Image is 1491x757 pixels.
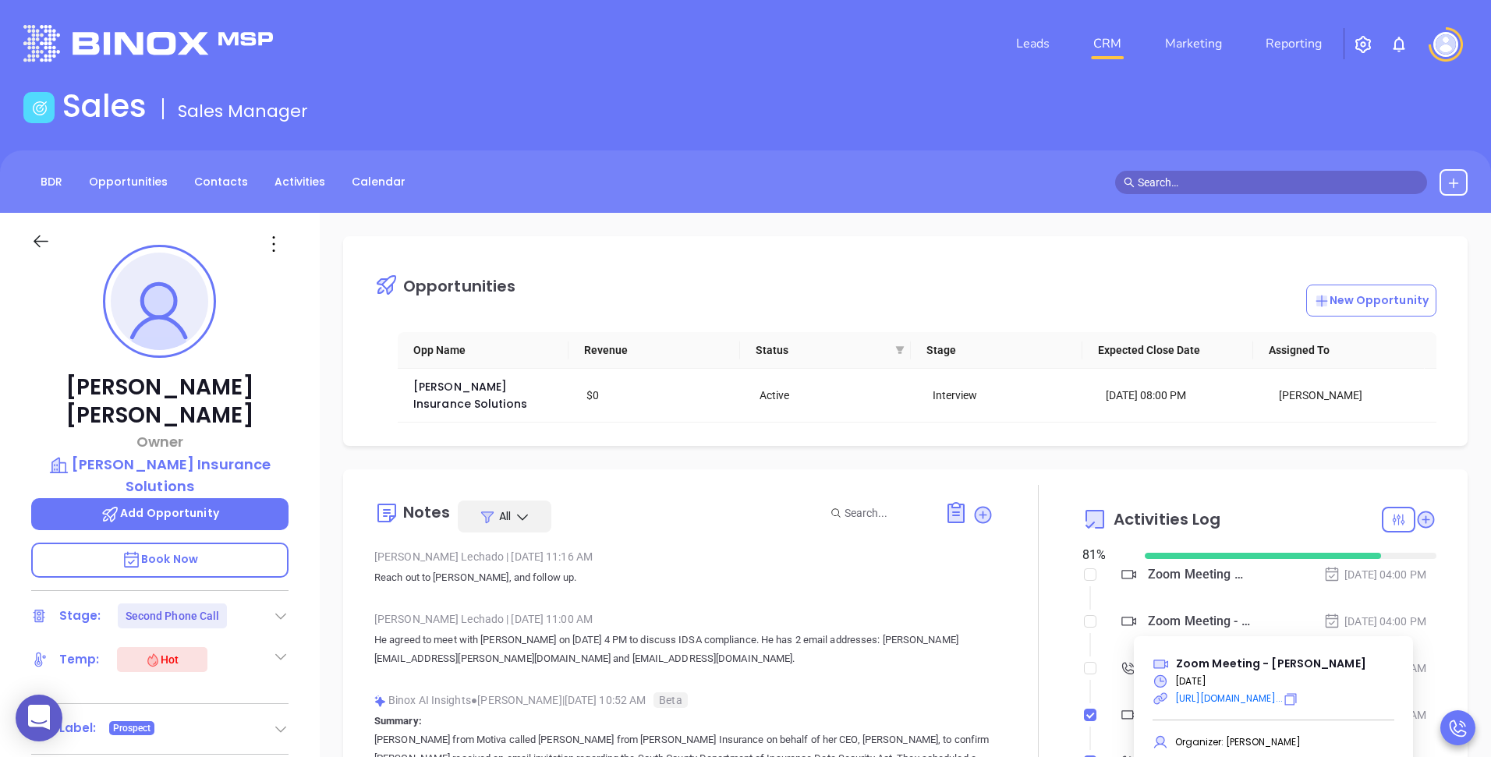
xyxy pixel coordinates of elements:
[1390,35,1408,54] img: iconNotification
[845,504,927,522] input: Search...
[23,25,273,62] img: logo
[398,332,568,369] th: Opp Name
[895,345,905,355] span: filter
[59,604,101,628] div: Stage:
[1148,610,1251,633] div: Zoom Meeting - [PERSON_NAME]
[31,431,289,452] p: Owner
[126,603,220,628] div: Second Phone Call
[342,169,415,195] a: Calendar
[1124,177,1135,188] span: search
[471,694,478,706] span: ●
[403,278,515,294] div: Opportunities
[31,373,289,430] p: [PERSON_NAME] [PERSON_NAME]
[1114,511,1220,527] span: Activities Log
[1082,332,1253,369] th: Expected Close Date
[1138,174,1418,191] input: Search…
[111,253,208,350] img: profile-user
[1159,28,1228,59] a: Marketing
[1314,292,1429,309] p: New Opportunity
[892,338,908,362] span: filter
[506,550,508,563] span: |
[1176,656,1366,671] span: Zoom Meeting - [PERSON_NAME]
[1106,387,1257,404] div: [DATE] 08:00 PM
[1087,28,1128,59] a: CRM
[1323,613,1426,630] div: [DATE] 04:00 PM
[374,695,386,707] img: svg%3e
[374,568,994,587] p: Reach out to [PERSON_NAME], and follow up.
[586,387,738,404] div: $0
[113,720,151,737] span: Prospect
[62,87,147,125] h1: Sales
[80,169,177,195] a: Opportunities
[265,169,335,195] a: Activities
[145,650,179,669] div: Hot
[499,508,511,524] span: All
[1323,566,1426,583] div: [DATE] 04:00 PM
[374,715,422,727] b: Summary:
[59,716,97,740] div: Label:
[59,648,100,671] div: Temp:
[403,504,451,520] div: Notes
[1010,28,1056,59] a: Leads
[374,545,994,568] div: [PERSON_NAME] Lechado [DATE] 11:16 AM
[911,332,1082,369] th: Stage
[506,613,508,625] span: |
[122,551,198,567] span: Book Now
[653,692,687,708] span: Beta
[760,387,911,404] div: Active
[31,169,72,195] a: BDR
[1253,332,1425,369] th: Assigned To
[1082,546,1126,564] div: 81 %
[101,505,219,521] span: Add Opportunity
[756,341,889,359] span: Status
[178,99,308,123] span: Sales Manager
[374,607,994,631] div: [PERSON_NAME] Lechado [DATE] 11:00 AM
[413,379,527,412] a: [PERSON_NAME] Insurance Solutions
[1175,692,1283,705] a: [URL][DOMAIN_NAME]...
[185,169,257,195] a: Contacts
[374,631,994,668] p: He agreed to meet with [PERSON_NAME] on [DATE] 4 PM to discuss IDSA compliance. He has 2 email ad...
[1259,28,1328,59] a: Reporting
[1279,387,1430,404] div: [PERSON_NAME]
[1354,35,1372,54] img: iconSetting
[568,332,739,369] th: Revenue
[374,688,994,712] div: Binox AI Insights [PERSON_NAME] | [DATE] 10:52 AM
[31,454,289,497] a: [PERSON_NAME] Insurance Solutions
[1175,735,1301,748] span: Organizer: [PERSON_NAME]
[1175,674,1206,688] span: [DATE]
[933,387,1084,404] div: Interview
[1433,32,1458,57] img: user
[1148,563,1251,586] div: Zoom Meeting with [PERSON_NAME]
